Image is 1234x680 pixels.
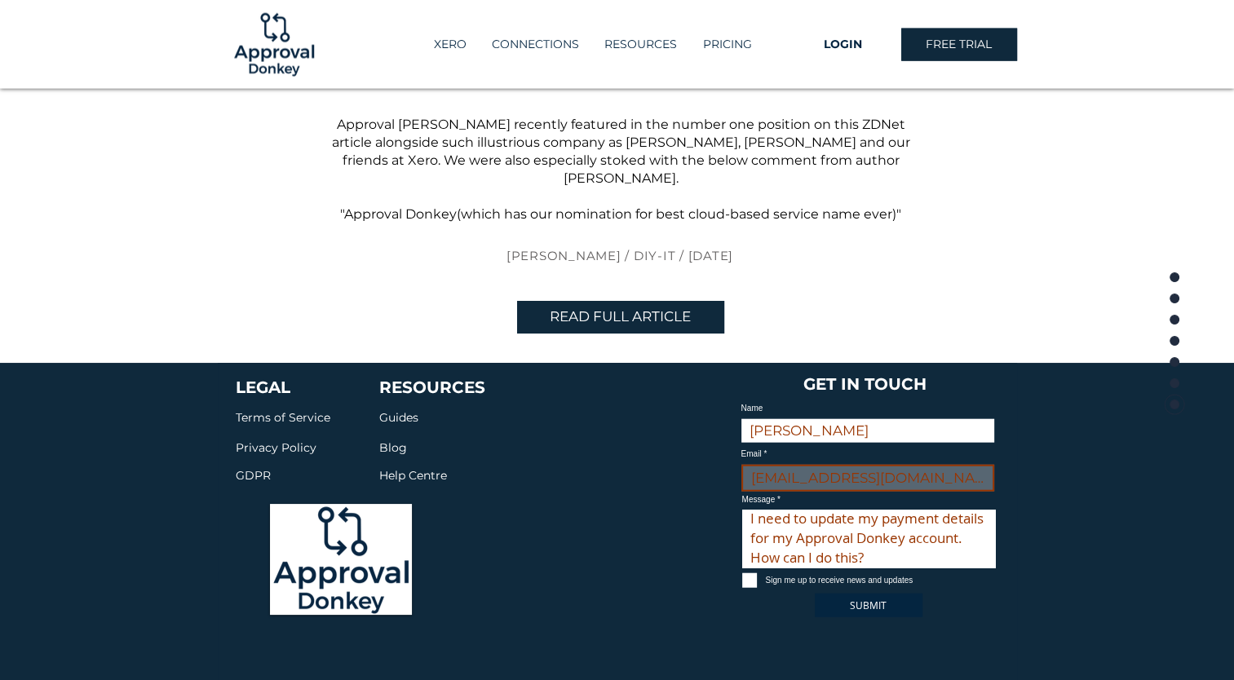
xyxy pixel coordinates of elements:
[591,31,689,58] div: RESOURCES
[742,510,995,568] textarea: I need to update my payment details for my Approval Donkey account. How can I do this?
[850,598,887,612] span: SUBMIT
[550,307,691,327] span: READ FULL ARTICLE
[379,468,447,483] span: Help Centre
[926,37,992,53] span: FREE TRIAL
[379,437,407,456] a: Blog
[741,450,994,458] label: Email
[379,465,447,484] a: Help Centre
[478,31,591,58] a: CONNECTIONS
[236,408,330,425] a: Terms of Service
[236,465,271,484] a: GDPR
[379,407,418,426] a: Guides
[379,378,485,397] span: RESOURCES
[742,496,995,504] label: Message
[1163,267,1186,413] nav: Page
[332,117,910,186] span: Approval [PERSON_NAME] recently featured in the number one position on this ZDNet article alongsi...
[236,468,271,483] span: GDPR
[379,410,418,425] span: Guides
[400,31,785,58] nav: Site
[741,404,994,413] label: Name
[230,1,318,89] img: Logo-01.png
[689,31,764,58] a: PRICING
[236,437,316,456] a: Privacy Policy
[379,440,407,455] span: Blog
[506,248,733,263] span: [PERSON_NAME] / DIY-IT / [DATE]
[901,29,1017,61] a: FREE TRIAL
[741,450,994,485] div: main content
[236,410,330,425] span: Terms of Service
[824,37,862,53] span: LOGIN
[426,31,475,58] p: XERO
[695,31,760,58] p: PRICING
[236,378,290,397] a: LEGAL
[236,440,316,455] span: Privacy Policy
[785,29,901,61] a: LOGIN
[421,31,478,58] a: XERO
[803,374,927,394] span: GET IN TOUCH
[484,31,587,58] p: CONNECTIONS
[340,206,901,222] span: " (which has our nomination for best cloud-based service name ever)"
[815,594,922,617] button: SUBMIT
[517,301,724,333] a: READ FULL ARTICLE
[344,206,457,222] a: Approval Donkey
[270,504,412,615] img: Logo-01_edited.png
[766,576,913,585] span: Sign me up to receive news and updates
[596,31,685,58] p: RESOURCES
